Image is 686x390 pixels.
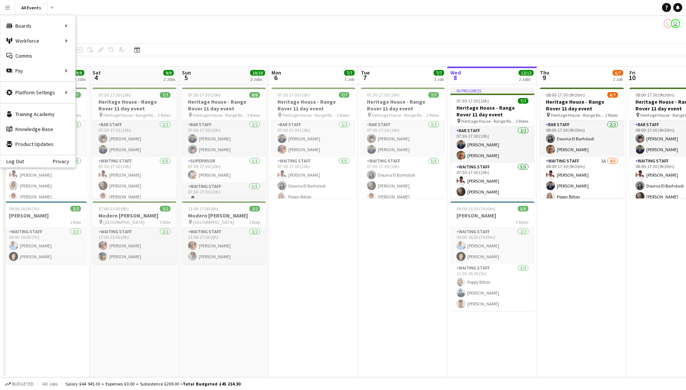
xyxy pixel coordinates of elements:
span: All jobs [41,381,59,387]
span: Heritage House - Range Rover 11 day event [372,112,426,118]
span: 2 Roles [337,112,349,118]
span: 07:30-17:30 (10h) [98,92,131,98]
span: Heritage House - Range Rover 11 day event [193,112,247,118]
span: 5/5 [518,206,528,211]
app-card-role: Waiting Staff2/211:00-17:00 (6h)[PERSON_NAME][PERSON_NAME] [182,228,266,264]
span: Sat [92,69,101,76]
app-card-role: Waiting Staff5/507:30-17:30 (10h)[PERSON_NAME][PERSON_NAME][PERSON_NAME] [92,157,176,226]
app-user-avatar: Nathan W [671,19,680,28]
span: 5 [181,73,191,82]
span: 7 [360,73,370,82]
div: 2 Jobs [74,76,86,82]
app-card-role: Waiting Staff2/209:00-16:30 (7h30m)[PERSON_NAME][PERSON_NAME] [450,228,534,264]
h3: Modern [PERSON_NAME] [92,212,176,219]
div: 07:30-17:30 (10h)8/8Heritage House - Range Rover 11 day event Heritage House - Range Rover 11 day... [182,88,266,198]
app-card-role: Supervisor1/107:30-17:30 (10h)[PERSON_NAME] [182,157,266,182]
a: Product Updates [0,137,75,152]
span: 9/9 [74,70,84,76]
app-card-role: Bar Staff2/207:30-17:30 (10h)[PERSON_NAME][PERSON_NAME] [271,121,355,157]
span: 6 [270,73,281,82]
h3: Modern [PERSON_NAME] [182,212,266,219]
span: 1 Role [70,219,81,225]
app-card-role: Waiting Staff2/209:00-16:00 (7h)[PERSON_NAME][PERSON_NAME] [3,228,87,264]
app-job-card: 07:30-17:30 (10h)7/7Heritage House - Range Rover 11 day event Heritage House - Range Rover 11 day... [361,88,445,198]
span: 07:30-17:30 (10h) [188,92,221,98]
span: [GEOGRAPHIC_DATA] [103,219,145,225]
app-job-card: 07:30-17:30 (10h)7/7Heritage House - Range Rover 11 day event Heritage House - Range Rover 11 day... [92,88,176,198]
span: 2 Roles [516,118,528,124]
span: Sun [182,69,191,76]
app-card-role: Waiting Staff5/507:30-17:30 (10h)[PERSON_NAME][PERSON_NAME][PERSON_NAME] [3,157,87,226]
span: 7/7 [344,70,355,76]
h3: Heritage House - Range Rover 11 day event [540,98,624,112]
app-card-role: Waiting Staff5/507:30-17:30 (10h)[PERSON_NAME][PERSON_NAME] [450,163,534,232]
div: Boards [0,18,75,33]
app-user-avatar: Nathan W [664,19,673,28]
app-job-card: In progress07:30-17:30 (10h)7/7Heritage House - Range Rover 11 day event Heritage House - Range R... [450,88,534,198]
app-card-role: Waiting Staff5/507:30-17:30 (10h)[PERSON_NAME]Dounia El BarhdadiPoppy Bilton [271,157,355,226]
app-job-card: 09:00-16:30 (7h30m)5/5[PERSON_NAME]2 RolesWaiting Staff2/209:00-16:30 (7h30m)[PERSON_NAME][PERSON... [450,201,534,311]
span: 08:00-17:30 (9h30m) [546,92,585,98]
h3: [PERSON_NAME] [3,212,87,219]
span: 2/2 [70,206,81,211]
div: 1 Job [344,76,354,82]
a: Privacy [53,158,75,164]
div: Workforce [0,33,75,48]
a: Training Academy [0,107,75,122]
a: Comms [0,48,75,63]
span: Heritage House - Range Rover 11 day event [103,112,158,118]
span: 2 Roles [426,112,439,118]
button: Budgeted [4,380,35,388]
app-job-card: 08:00-17:30 (9h30m)6/7Heritage House - Range Rover 11 day event Heritage House - Range Rover 11 d... [540,88,624,198]
span: 9/9 [163,70,174,76]
app-card-role: Waiting Staff2/217:00-23:00 (6h)[PERSON_NAME][PERSON_NAME] [92,228,176,264]
div: 1 Job [434,76,444,82]
app-job-card: 09:00-16:00 (7h)2/2[PERSON_NAME]1 RoleWaiting Staff2/209:00-16:00 (7h)[PERSON_NAME][PERSON_NAME] [3,201,87,264]
span: 7/7 [428,92,439,98]
div: 2 Jobs [519,76,533,82]
span: 09:00-16:00 (7h) [9,206,39,211]
span: 8/8 [249,92,260,98]
span: Tue [361,69,370,76]
span: Budgeted [12,381,34,387]
span: 2/2 [249,206,260,211]
span: Thu [540,69,549,76]
app-card-role: Bar Staff2/207:30-17:30 (10h)[PERSON_NAME][PERSON_NAME] [450,127,534,163]
h3: Heritage House - Range Rover 11 day event [92,98,176,112]
span: 08:00-17:30 (9h30m) [635,92,674,98]
span: 10 [628,73,635,82]
span: 2/2 [160,206,170,211]
a: Knowledge Base [0,122,75,137]
span: 07:30-17:30 (10h) [367,92,400,98]
span: 1 Role [249,219,260,225]
div: Salary £44 945.30 + Expenses £0.00 + Subsistence £269.00 = [66,381,240,387]
span: 7/7 [339,92,349,98]
span: Heritage House - Range Rover 11 day event [461,118,516,124]
div: Pay [0,63,75,78]
span: 7/7 [434,70,444,76]
span: 9 [539,73,549,82]
div: 2 Jobs [251,76,265,82]
a: Log Out [0,158,24,164]
span: 12/12 [519,70,534,76]
span: 10/10 [250,70,265,76]
div: 2 Jobs [164,76,175,82]
h3: Heritage House - Range Rover 11 day event [182,98,266,112]
div: 17:00-23:00 (6h)2/2Modern [PERSON_NAME] [GEOGRAPHIC_DATA]1 RoleWaiting Staff2/217:00-23:00 (6h)[P... [92,201,176,264]
span: Fri [629,69,635,76]
app-job-card: 11:00-17:00 (6h)2/2Modern [PERSON_NAME] [GEOGRAPHIC_DATA]1 RoleWaiting Staff2/211:00-17:00 (6h)[P... [182,201,266,264]
app-card-role: Waiting Staff3/311:30-16:30 (5h)Poppy Bilton[PERSON_NAME][PERSON_NAME] [450,264,534,311]
app-card-role: Bar Staff2/207:30-17:30 (10h)[PERSON_NAME][PERSON_NAME] [182,121,266,157]
h3: [PERSON_NAME] [450,212,534,219]
app-card-role: Bar Staff2/207:30-17:30 (10h)[PERSON_NAME][PERSON_NAME] [92,121,176,157]
span: 3 Roles [247,112,260,118]
app-card-role: Bar Staff2/207:30-17:30 (10h)[PERSON_NAME][PERSON_NAME] [361,121,445,157]
span: 8 [449,73,461,82]
span: 6/7 [607,92,618,98]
